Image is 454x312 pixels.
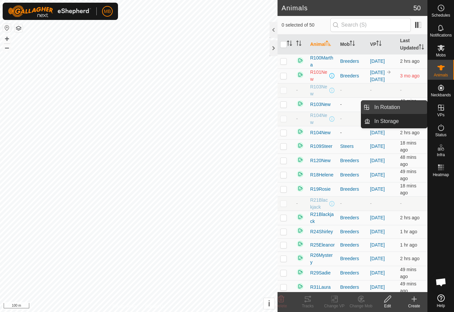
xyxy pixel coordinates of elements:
span: R24Shirley [310,228,333,235]
div: - [340,200,365,207]
span: 22 Jun 2025 at 9:33 am [400,73,419,78]
span: In Rotation [374,103,400,111]
div: Change VP [321,303,348,309]
span: R26Mystery [310,252,335,266]
img: returning on [296,282,304,290]
div: Breeders [340,72,365,79]
img: returning on [296,254,304,262]
span: R18Helene [310,171,333,178]
a: [DATE] [370,158,385,163]
span: R103New [310,101,330,108]
a: Help [428,292,454,310]
span: R104New [310,129,330,136]
a: [DATE] [370,270,385,275]
span: 26 Sep 2025 at 3:32 pm [400,242,417,248]
p-sorticon: Activate to sort [376,42,382,47]
span: 26 Sep 2025 at 3:03 pm [400,58,419,64]
li: In Rotation [361,101,427,114]
span: Status [435,133,446,137]
span: 26 Sep 2025 at 4:32 pm [400,169,416,181]
span: R100Martha [310,54,335,68]
div: Change Mob [348,303,374,309]
a: [DATE] [370,242,385,248]
span: 26 Sep 2025 at 3:02 pm [400,256,419,261]
span: R31Laura [310,284,331,291]
span: R109Steer [310,143,332,150]
span: R103New [310,83,328,97]
div: - [340,115,365,122]
span: Mobs [436,53,446,57]
div: Breeders [340,242,365,249]
img: to [386,69,392,75]
img: returning on [296,156,304,164]
span: R21Blackjack [310,211,335,225]
img: returning on [296,227,304,235]
span: Animals [434,73,448,77]
div: Breeders [340,284,365,291]
p-sorticon: Activate to sort [326,42,331,47]
span: R120New [310,157,330,164]
p-sorticon: Activate to sort [296,42,301,47]
app-display-virtual-paddock-transition: - [370,201,372,206]
button: – [3,44,11,52]
img: returning on [296,184,304,192]
img: returning on [296,56,304,64]
div: Breeders [340,214,365,221]
a: Privacy Policy [113,303,138,309]
span: Infra [437,153,445,157]
span: i [268,299,270,308]
span: R101New [310,69,328,83]
a: [DATE] [370,256,385,261]
a: [DATE] [370,70,385,75]
a: [DATE] [370,229,385,234]
img: returning on [296,100,304,108]
p-sorticon: Activate to sort [287,42,292,47]
th: Last Updated [397,35,427,54]
div: Breeders [340,228,365,235]
a: [DATE] [370,284,385,290]
a: [DATE] [370,58,385,64]
span: 26 Sep 2025 at 4:33 pm [400,98,416,111]
a: [DATE] [370,215,385,220]
th: Mob [337,35,367,54]
a: In Rotation [370,101,427,114]
img: Gallagher Logo [8,5,91,17]
a: [DATE] [370,77,385,82]
a: [DATE] [370,144,385,149]
a: In Storage [370,115,427,128]
span: Help [437,304,445,308]
div: Open chat [431,272,451,292]
input: Search (S) [330,18,411,32]
div: Breeders [340,269,365,276]
span: - [296,116,298,121]
span: 26 Sep 2025 at 4:33 pm [400,155,416,167]
span: Delete [276,304,287,308]
span: 0 selected of 50 [282,22,330,29]
div: - [340,87,365,94]
button: i [264,298,275,309]
span: R29Sadie [310,269,331,276]
p-sorticon: Activate to sort [350,42,355,47]
span: R25Eleanor [310,242,335,249]
div: Breeders [340,58,365,65]
img: returning on [296,213,304,221]
span: 50 [413,3,421,13]
div: Create [401,303,427,309]
button: Map Layers [15,24,23,32]
div: Breeders [340,255,365,262]
a: [DATE] [370,172,385,177]
span: Schedules [431,13,450,17]
li: In Storage [361,115,427,128]
span: Neckbands [431,93,451,97]
div: Breeders [340,157,365,164]
span: 26 Sep 2025 at 4:03 pm [400,229,417,234]
h2: Animals [282,4,413,12]
span: - [400,201,402,206]
span: VPs [437,113,444,117]
img: returning on [296,240,304,248]
th: Animal [307,35,337,54]
div: Steers [340,143,365,150]
img: returning on [296,71,304,79]
div: Breeders [340,186,365,193]
span: 26 Sep 2025 at 4:32 pm [400,281,416,293]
